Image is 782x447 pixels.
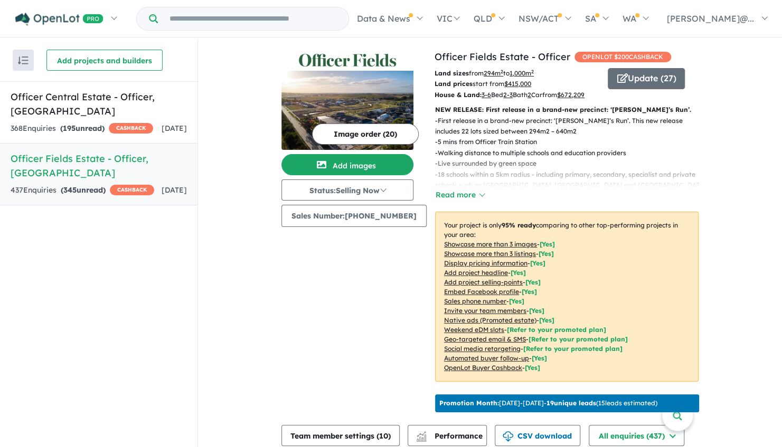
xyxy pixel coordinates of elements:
span: CASHBACK [110,185,154,195]
p: start from [435,79,600,89]
strong: ( unread) [60,123,105,133]
u: Sales phone number [444,297,506,305]
span: [Refer to your promoted plan] [523,345,623,353]
b: House & Land: [435,91,482,99]
u: $ 672,209 [557,91,585,99]
span: [PERSON_NAME]@... [667,13,754,24]
span: [ Yes ] [539,250,554,258]
u: Showcase more than 3 images [444,240,537,248]
img: line-chart.svg [417,431,426,437]
button: Read more [435,189,485,201]
span: [Yes] [525,364,540,372]
u: Weekend eDM slots [444,326,504,334]
h5: Officer Central Estate - Officer , [GEOGRAPHIC_DATA] [11,90,187,118]
p: Your project is only comparing to other top-performing projects in your area: - - - - - - - - - -... [435,212,699,382]
p: - First release in a brand-new precinct: ‘[PERSON_NAME]’s Run’. This new release includes 22 lots... [435,116,707,137]
u: 2-3 [503,91,513,99]
span: 195 [63,123,76,133]
span: [ Yes ] [511,269,526,277]
span: to [503,69,534,77]
u: Invite your team members [444,307,526,315]
p: - Walking distance to multiple schools and education providers [435,148,707,158]
u: Display pricing information [444,259,527,267]
button: CSV download [495,425,580,446]
h5: Officer Fields Estate - Officer , [GEOGRAPHIC_DATA] [11,151,187,180]
p: - Live surrounded by green space [435,158,707,169]
span: [ Yes ] [522,288,537,296]
span: [ Yes ] [525,278,541,286]
b: 19 unique leads [547,399,596,407]
u: Native ads (Promoted estate) [444,316,536,324]
u: 294 m [484,69,503,77]
span: OPENLOT $ 200 CASHBACK [574,52,671,62]
b: 95 % ready [502,221,536,229]
img: Openlot PRO Logo White [15,13,103,26]
u: Social media retargeting [444,345,521,353]
button: All enquiries (437) [589,425,684,446]
u: Add project headline [444,269,508,277]
span: [ Yes ] [529,307,544,315]
img: download icon [503,431,513,442]
u: Automated buyer follow-up [444,354,529,362]
button: Status:Selling Now [281,179,413,201]
span: Performance [418,431,483,441]
button: Add projects and builders [46,50,163,71]
button: Performance [408,425,487,446]
span: 345 [63,185,77,195]
span: [Refer to your promoted plan] [507,326,606,334]
span: [DATE] [162,185,187,195]
button: Add images [281,154,413,175]
strong: ( unread) [61,185,106,195]
img: Officer Fields Estate - Officer [281,71,413,150]
button: Sales Number:[PHONE_NUMBER] [281,205,427,227]
div: 437 Enquir ies [11,184,154,197]
b: Land sizes [435,69,469,77]
img: bar-chart.svg [416,434,427,441]
b: Land prices [435,80,473,88]
p: NEW RELEASE: First release in a brand-new precinct: ‘[PERSON_NAME]’s Run’. [435,104,699,115]
u: Embed Facebook profile [444,288,519,296]
span: CASHBACK [109,123,153,134]
p: [DATE] - [DATE] - ( 15 leads estimated) [439,398,657,408]
b: Promotion Month: [439,399,499,407]
span: [Refer to your promoted plan] [529,335,628,343]
span: [DATE] [162,123,187,133]
span: [Yes] [532,354,547,362]
u: 1,000 m [510,69,534,77]
a: Officer Fields Estate - Officer [435,51,570,63]
u: Geo-targeted email & SMS [444,335,526,343]
button: Image order (20) [312,123,419,145]
u: OpenLot Buyer Cashback [444,364,522,372]
sup: 2 [531,69,534,74]
u: Showcase more than 3 listings [444,250,536,258]
img: Officer Fields Estate - Officer Logo [286,54,409,66]
p: from [435,68,600,79]
p: Bed Bath Car from [435,90,600,100]
p: - 5 mins from Officer Train Station [435,137,707,147]
p: - 18 schools within a 5km radius - including primary, secondary, specialist and private schools s... [435,169,707,191]
sup: 2 [501,69,503,74]
u: Add project selling-points [444,278,523,286]
img: sort.svg [18,56,29,64]
span: [ Yes ] [530,259,545,267]
u: 3-6 [482,91,491,99]
span: 10 [379,431,388,441]
span: [Yes] [539,316,554,324]
u: $ 415,000 [504,80,531,88]
span: [ Yes ] [509,297,524,305]
a: Officer Fields Estate - Officer LogoOfficer Fields Estate - Officer [281,50,413,150]
button: Update (27) [608,68,685,89]
u: 2 [527,91,531,99]
input: Try estate name, suburb, builder or developer [160,7,346,30]
button: Team member settings (10) [281,425,400,446]
div: 368 Enquir ies [11,122,153,135]
span: [ Yes ] [540,240,555,248]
